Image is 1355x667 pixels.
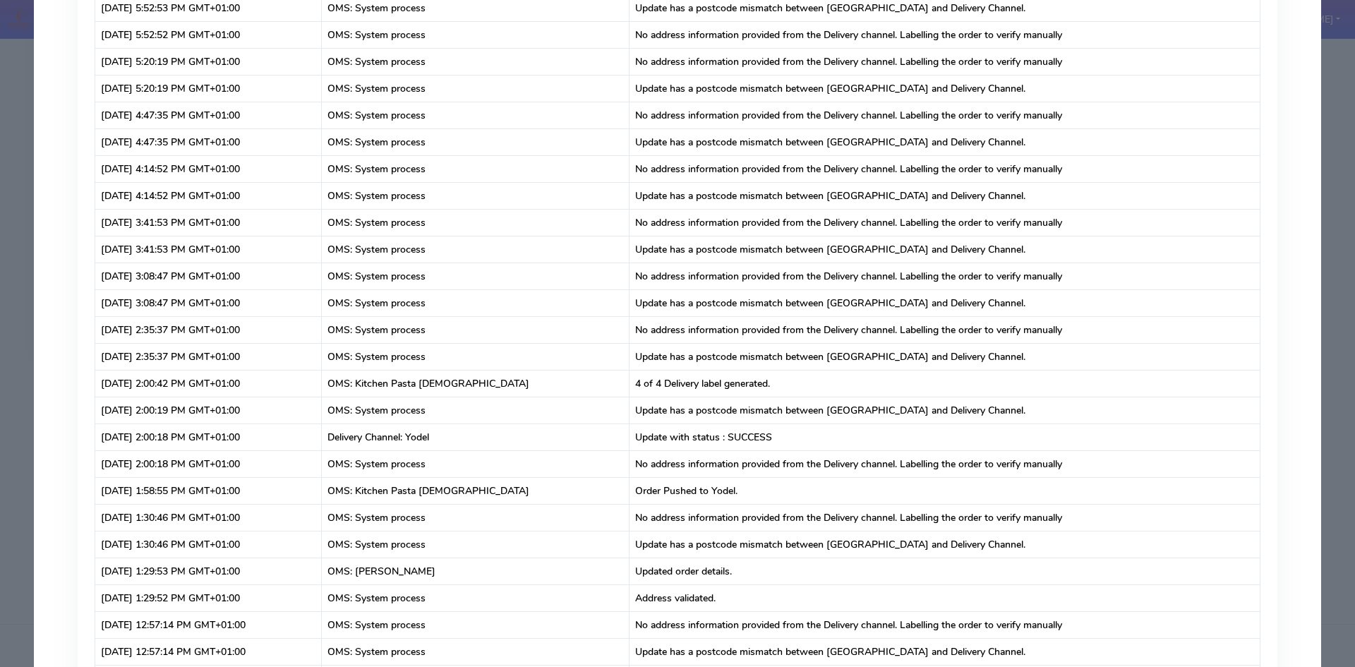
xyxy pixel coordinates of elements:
[630,75,1260,102] td: Update has a postcode mismatch between [GEOGRAPHIC_DATA] and Delivery Channel.
[95,128,322,155] td: [DATE] 4:47:35 PM GMT+01:00
[322,289,630,316] td: OMS: System process
[630,370,1260,397] td: 4 of 4 Delivery label generated.
[630,584,1260,611] td: Address validated.
[95,423,322,450] td: [DATE] 2:00:18 PM GMT+01:00
[630,209,1260,236] td: No address information provided from the Delivery channel. Labelling the order to verify manually
[322,584,630,611] td: OMS: System process
[95,182,322,209] td: [DATE] 4:14:52 PM GMT+01:00
[630,48,1260,75] td: No address information provided from the Delivery channel. Labelling the order to verify manually
[95,343,322,370] td: [DATE] 2:35:37 PM GMT+01:00
[95,75,322,102] td: [DATE] 5:20:19 PM GMT+01:00
[322,263,630,289] td: OMS: System process
[630,21,1260,48] td: No address information provided from the Delivery channel. Labelling the order to verify manually
[322,450,630,477] td: OMS: System process
[630,450,1260,477] td: No address information provided from the Delivery channel. Labelling the order to verify manually
[322,182,630,209] td: OMS: System process
[95,504,322,531] td: [DATE] 1:30:46 PM GMT+01:00
[95,450,322,477] td: [DATE] 2:00:18 PM GMT+01:00
[630,102,1260,128] td: No address information provided from the Delivery channel. Labelling the order to verify manually
[630,263,1260,289] td: No address information provided from the Delivery channel. Labelling the order to verify manually
[322,343,630,370] td: OMS: System process
[322,316,630,343] td: OMS: System process
[95,611,322,638] td: [DATE] 12:57:14 PM GMT+01:00
[95,316,322,343] td: [DATE] 2:35:37 PM GMT+01:00
[630,558,1260,584] td: Updated order details.
[630,128,1260,155] td: Update has a postcode mismatch between [GEOGRAPHIC_DATA] and Delivery Channel.
[630,477,1260,504] td: Order Pushed to Yodel.
[630,343,1260,370] td: Update has a postcode mismatch between [GEOGRAPHIC_DATA] and Delivery Channel.
[630,397,1260,423] td: Update has a postcode mismatch between [GEOGRAPHIC_DATA] and Delivery Channel.
[630,236,1260,263] td: Update has a postcode mismatch between [GEOGRAPHIC_DATA] and Delivery Channel.
[630,155,1260,182] td: No address information provided from the Delivery channel. Labelling the order to verify manually
[95,477,322,504] td: [DATE] 1:58:55 PM GMT+01:00
[322,611,630,638] td: OMS: System process
[95,289,322,316] td: [DATE] 3:08:47 PM GMT+01:00
[322,236,630,263] td: OMS: System process
[630,182,1260,209] td: Update has a postcode mismatch between [GEOGRAPHIC_DATA] and Delivery Channel.
[630,289,1260,316] td: Update has a postcode mismatch between [GEOGRAPHIC_DATA] and Delivery Channel.
[95,584,322,611] td: [DATE] 1:29:52 PM GMT+01:00
[630,316,1260,343] td: No address information provided from the Delivery channel. Labelling the order to verify manually
[95,48,322,75] td: [DATE] 5:20:19 PM GMT+01:00
[95,531,322,558] td: [DATE] 1:30:46 PM GMT+01:00
[95,209,322,236] td: [DATE] 3:41:53 PM GMT+01:00
[630,531,1260,558] td: Update has a postcode mismatch between [GEOGRAPHIC_DATA] and Delivery Channel.
[322,75,630,102] td: OMS: System process
[630,611,1260,638] td: No address information provided from the Delivery channel. Labelling the order to verify manually
[630,638,1260,665] td: Update has a postcode mismatch between [GEOGRAPHIC_DATA] and Delivery Channel.
[322,128,630,155] td: OMS: System process
[322,370,630,397] td: OMS: Kitchen Pasta [DEMOGRAPHIC_DATA]
[95,397,322,423] td: [DATE] 2:00:19 PM GMT+01:00
[322,477,630,504] td: OMS: Kitchen Pasta [DEMOGRAPHIC_DATA]
[95,102,322,128] td: [DATE] 4:47:35 PM GMT+01:00
[95,370,322,397] td: [DATE] 2:00:42 PM GMT+01:00
[322,531,630,558] td: OMS: System process
[630,423,1260,450] td: Update with status : SUCCESS
[630,504,1260,531] td: No address information provided from the Delivery channel. Labelling the order to verify manually
[95,558,322,584] td: [DATE] 1:29:53 PM GMT+01:00
[95,236,322,263] td: [DATE] 3:41:53 PM GMT+01:00
[95,638,322,665] td: [DATE] 12:57:14 PM GMT+01:00
[95,21,322,48] td: [DATE] 5:52:52 PM GMT+01:00
[322,397,630,423] td: OMS: System process
[322,48,630,75] td: OMS: System process
[322,423,630,450] td: Delivery Channel: Yodel
[322,209,630,236] td: OMS: System process
[322,102,630,128] td: OMS: System process
[322,638,630,665] td: OMS: System process
[322,558,630,584] td: OMS: [PERSON_NAME]
[322,21,630,48] td: OMS: System process
[95,155,322,182] td: [DATE] 4:14:52 PM GMT+01:00
[95,263,322,289] td: [DATE] 3:08:47 PM GMT+01:00
[322,155,630,182] td: OMS: System process
[322,504,630,531] td: OMS: System process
